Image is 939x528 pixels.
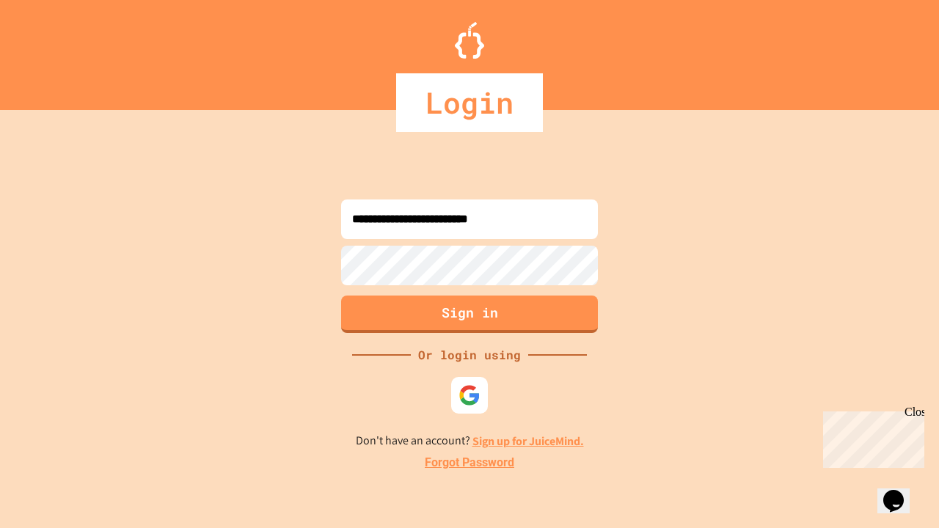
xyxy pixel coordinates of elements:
iframe: chat widget [817,406,924,468]
div: Or login using [411,346,528,364]
p: Don't have an account? [356,432,584,450]
a: Forgot Password [425,454,514,472]
iframe: chat widget [877,469,924,513]
div: Chat with us now!Close [6,6,101,93]
button: Sign in [341,296,598,333]
div: Login [396,73,543,132]
img: google-icon.svg [458,384,481,406]
a: Sign up for JuiceMind. [472,433,584,449]
img: Logo.svg [455,22,484,59]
